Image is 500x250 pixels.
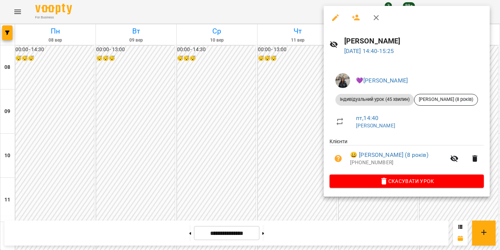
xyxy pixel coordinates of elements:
[335,96,414,103] span: Індивідуальний урок (45 хвилин)
[344,47,394,54] a: [DATE] 14:40-15:25
[350,159,446,166] p: [PHONE_NUMBER]
[356,123,395,128] a: [PERSON_NAME]
[414,96,478,103] span: [PERSON_NAME] (8 років)
[350,151,428,159] a: 😀 [PERSON_NAME] (8 років)
[330,150,347,168] button: Візит ще не сплачено. Додати оплату?
[330,175,484,188] button: Скасувати Урок
[344,35,484,47] h6: [PERSON_NAME]
[335,73,350,88] img: 58457719dfeacb586b2c67b5f08da1f4.jpeg
[414,94,478,106] div: [PERSON_NAME] (8 років)
[356,115,378,122] a: пт , 14:40
[330,138,484,175] ul: Клієнти
[335,177,478,186] span: Скасувати Урок
[356,77,408,84] a: 💜[PERSON_NAME]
